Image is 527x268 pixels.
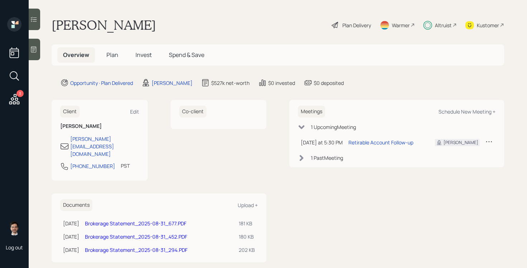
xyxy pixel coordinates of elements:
[60,123,139,129] h6: [PERSON_NAME]
[239,233,255,240] div: 180 KB
[211,79,250,87] div: $527k net-worth
[6,244,23,251] div: Log out
[136,51,152,59] span: Invest
[311,154,343,162] div: 1 Past Meeting
[268,79,295,87] div: $0 invested
[106,51,118,59] span: Plan
[63,233,79,240] div: [DATE]
[7,221,22,235] img: jonah-coleman-headshot.png
[301,139,343,146] div: [DATE] at 5:30 PM
[63,51,89,59] span: Overview
[85,220,186,227] a: Brokerage Statement_2025-08-31_677.PDF
[70,135,139,158] div: [PERSON_NAME][EMAIL_ADDRESS][DOMAIN_NAME]
[16,90,24,97] div: 3
[152,79,193,87] div: [PERSON_NAME]
[342,21,371,29] div: Plan Delivery
[392,21,410,29] div: Warmer
[298,106,325,118] h6: Meetings
[435,21,452,29] div: Altruist
[314,79,344,87] div: $0 deposited
[443,139,478,146] div: [PERSON_NAME]
[238,202,258,209] div: Upload +
[70,79,133,87] div: Opportunity · Plan Delivered
[348,139,413,146] div: Retirable Account Follow-up
[121,162,130,169] div: PST
[60,106,80,118] h6: Client
[52,17,156,33] h1: [PERSON_NAME]
[85,247,187,253] a: Brokerage Statement_2025-08-31_294.PDF
[438,108,495,115] div: Schedule New Meeting +
[130,108,139,115] div: Edit
[169,51,204,59] span: Spend & Save
[239,220,255,227] div: 181 KB
[70,162,115,170] div: [PHONE_NUMBER]
[85,233,187,240] a: Brokerage Statement_2025-08-31_452.PDF
[239,246,255,254] div: 202 KB
[477,21,499,29] div: Kustomer
[63,246,79,254] div: [DATE]
[63,220,79,227] div: [DATE]
[60,199,92,211] h6: Documents
[179,106,206,118] h6: Co-client
[311,123,356,131] div: 1 Upcoming Meeting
